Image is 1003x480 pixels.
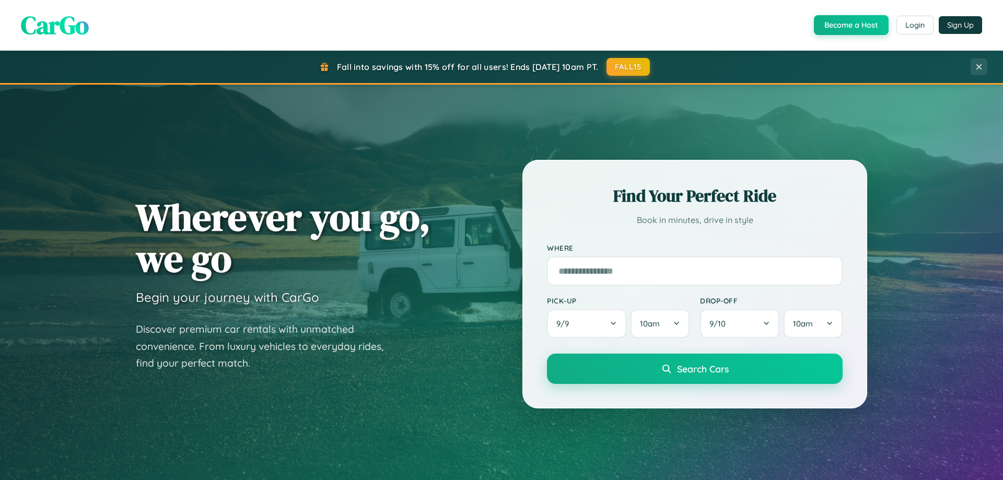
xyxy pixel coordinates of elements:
[700,309,779,338] button: 9/10
[547,213,843,228] p: Book in minutes, drive in style
[939,16,982,34] button: Sign Up
[136,196,430,279] h1: Wherever you go, we go
[700,296,843,305] label: Drop-off
[677,363,729,374] span: Search Cars
[136,321,397,372] p: Discover premium car rentals with unmatched convenience. From luxury vehicles to everyday rides, ...
[136,289,319,305] h3: Begin your journey with CarGo
[21,8,89,42] span: CarGo
[640,319,660,329] span: 10am
[793,319,813,329] span: 10am
[709,319,731,329] span: 9 / 10
[814,15,889,35] button: Become a Host
[556,319,574,329] span: 9 / 9
[337,62,599,72] span: Fall into savings with 15% off for all users! Ends [DATE] 10am PT.
[896,16,934,34] button: Login
[631,309,690,338] button: 10am
[784,309,843,338] button: 10am
[547,296,690,305] label: Pick-up
[547,309,626,338] button: 9/9
[547,354,843,384] button: Search Cars
[547,243,843,252] label: Where
[547,184,843,207] h2: Find Your Perfect Ride
[607,58,650,76] button: FALL15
